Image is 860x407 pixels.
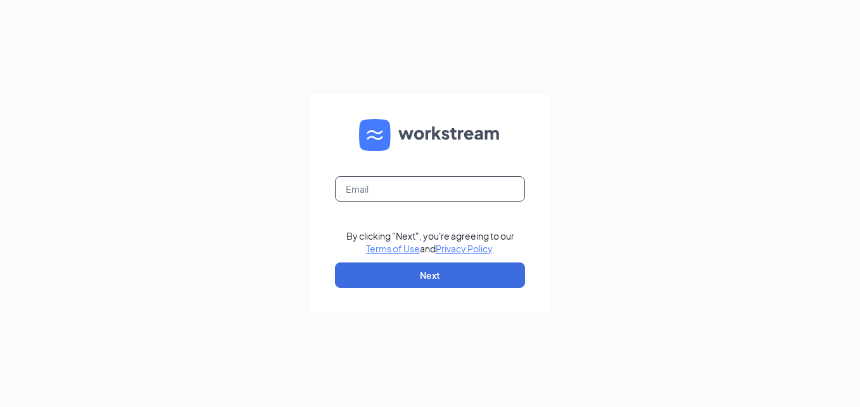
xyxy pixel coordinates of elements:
[335,176,525,202] input: Email
[436,243,492,254] a: Privacy Policy
[346,229,514,255] div: By clicking "Next", you're agreeing to our and .
[366,243,420,254] a: Terms of Use
[359,119,501,151] img: WS logo and Workstream text
[335,262,525,288] button: Next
